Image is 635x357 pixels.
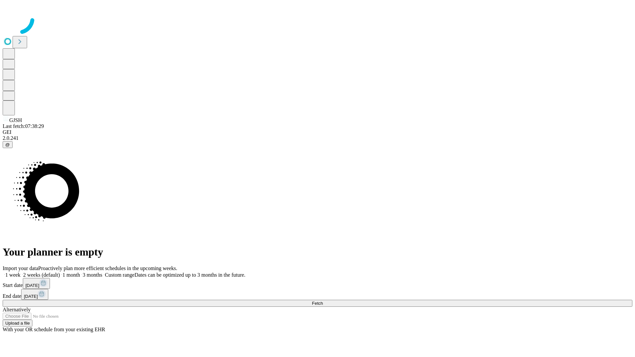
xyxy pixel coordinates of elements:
[3,123,44,129] span: Last fetch: 07:38:29
[3,300,632,307] button: Fetch
[3,320,32,327] button: Upload a file
[3,246,632,258] h1: Your planner is empty
[23,278,50,289] button: [DATE]
[312,301,323,306] span: Fetch
[5,272,21,278] span: 1 week
[3,327,105,332] span: With your OR schedule from your existing EHR
[38,265,177,271] span: Proactively plan more efficient schedules in the upcoming weeks.
[25,283,39,288] span: [DATE]
[3,141,13,148] button: @
[3,135,632,141] div: 2.0.241
[135,272,245,278] span: Dates can be optimized up to 3 months in the future.
[3,129,632,135] div: GEI
[21,289,48,300] button: [DATE]
[3,265,38,271] span: Import your data
[3,289,632,300] div: End date
[5,142,10,147] span: @
[24,294,38,299] span: [DATE]
[9,117,22,123] span: GJSH
[105,272,134,278] span: Custom range
[3,278,632,289] div: Start date
[63,272,80,278] span: 1 month
[23,272,60,278] span: 2 weeks (default)
[83,272,102,278] span: 3 months
[3,307,30,312] span: Alternatively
